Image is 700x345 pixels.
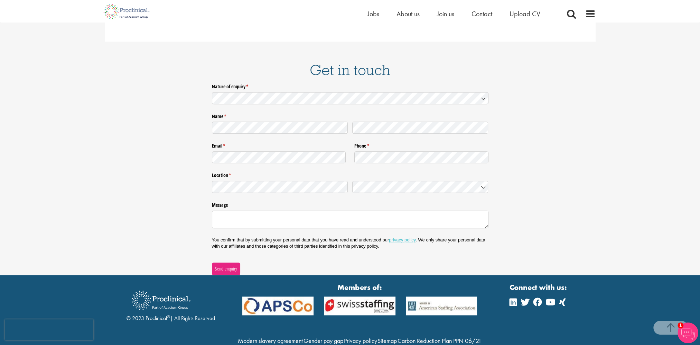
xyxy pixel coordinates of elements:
a: Jobs [367,9,379,18]
a: Modern slavery agreement [238,337,303,345]
img: Chatbot [678,322,698,343]
a: Sitemap [377,337,397,345]
sup: ® [167,314,170,319]
span: 1 [678,322,683,328]
strong: Connect with us: [510,282,568,293]
a: privacy policy [389,237,416,242]
img: APSCo [319,297,401,316]
img: APSCo [237,297,319,316]
img: Proclinical Recruitment [127,286,196,315]
label: Nature of enquiry [212,81,488,90]
input: State / Province / Region [212,181,348,193]
strong: Members of: [242,282,477,293]
a: Carbon Reduction Plan PPN 06/21 [398,337,482,345]
button: Send enquiry [212,263,240,275]
a: Gender pay gap [304,337,343,345]
legend: Name [212,110,488,120]
a: Join us [437,9,454,18]
input: First [212,122,348,134]
label: Phone [354,140,488,149]
a: Privacy policy [344,337,377,345]
p: You confirm that by submitting your personal data that you have read and understood our . We only... [212,237,488,249]
a: About us [396,9,420,18]
span: Send enquiry [215,265,237,273]
h1: Get in touch [105,62,596,78]
iframe: reCAPTCHA [5,319,93,340]
legend: Location [212,170,488,179]
div: © 2023 Proclinical | All Rights Reserved [127,285,215,322]
img: APSCo [401,297,483,316]
a: Upload CV [510,9,540,18]
input: Last [352,122,488,134]
a: Contact [472,9,492,18]
input: Country [352,181,488,193]
label: Message [212,200,488,209]
label: Email [212,140,346,149]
